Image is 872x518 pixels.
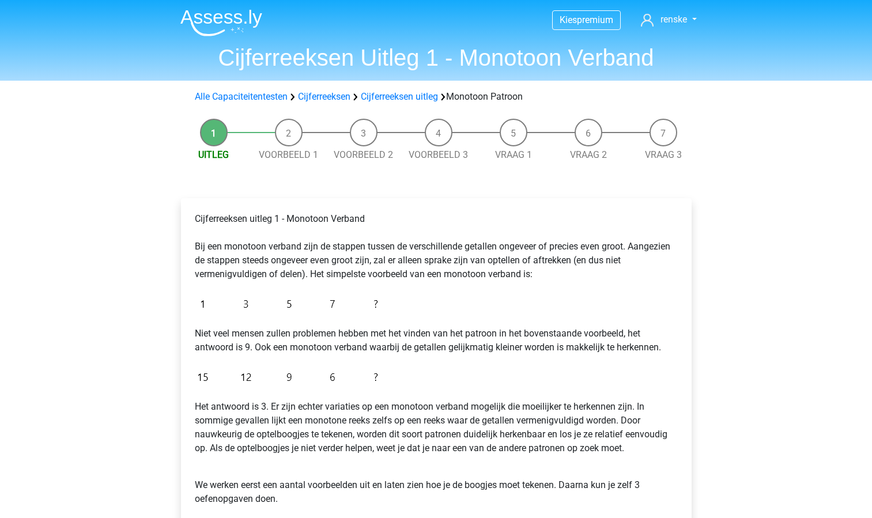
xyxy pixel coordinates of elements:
[180,9,262,36] img: Assessly
[195,212,678,281] p: Cijferreeksen uitleg 1 - Monotoon Verband Bij een monotoon verband zijn de stappen tussen de vers...
[190,90,682,104] div: Monotoon Patroon
[195,91,288,102] a: Alle Capaciteitentesten
[198,149,229,160] a: Uitleg
[409,149,468,160] a: Voorbeeld 3
[361,91,438,102] a: Cijferreeksen uitleg
[577,14,613,25] span: premium
[195,327,678,354] p: Niet veel mensen zullen problemen hebben met het vinden van het patroon in het bovenstaande voorb...
[195,364,384,391] img: Figure sequences Example 2.png
[636,13,701,27] a: renske
[645,149,682,160] a: Vraag 3
[334,149,393,160] a: Voorbeeld 2
[660,14,687,25] span: renske
[171,44,701,71] h1: Cijferreeksen Uitleg 1 - Monotoon Verband
[195,464,678,506] p: We werken eerst een aantal voorbeelden uit en laten zien hoe je de boogjes moet tekenen. Daarna k...
[195,400,678,455] p: Het antwoord is 3. Er zijn echter variaties op een monotoon verband mogelijk die moeilijker te he...
[298,91,350,102] a: Cijferreeksen
[553,12,620,28] a: Kiespremium
[259,149,318,160] a: Voorbeeld 1
[495,149,532,160] a: Vraag 1
[560,14,577,25] span: Kies
[570,149,607,160] a: Vraag 2
[195,290,384,317] img: Figure sequences Example 1.png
